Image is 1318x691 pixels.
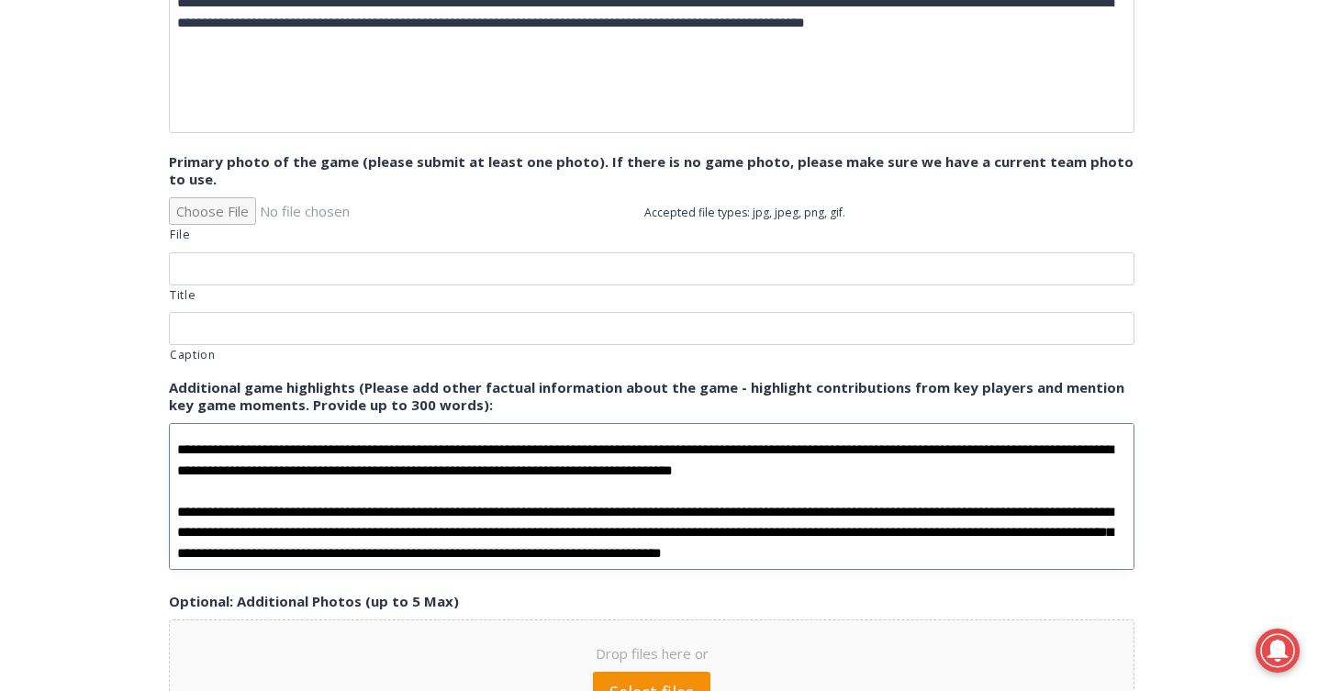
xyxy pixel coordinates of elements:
[170,226,1134,244] label: File
[192,642,1111,664] span: Drop files here or
[441,178,889,228] a: Intern @ [DOMAIN_NAME]
[480,183,851,224] span: Intern @ [DOMAIN_NAME]
[170,346,1134,364] label: Caption
[464,1,867,178] div: "We would have speakers with experience in local journalism speak to us about their experiences a...
[170,286,1134,305] label: Title
[169,379,1134,415] label: Additional game highlights (Please add other factual information about the game - highlight contr...
[644,190,860,220] span: Accepted file types: jpg, jpeg, png, gif.
[169,593,459,611] label: Optional: Additional Photos (up to 5 Max)
[169,153,1134,189] label: Primary photo of the game (please submit at least one photo). If there is no game photo, please m...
